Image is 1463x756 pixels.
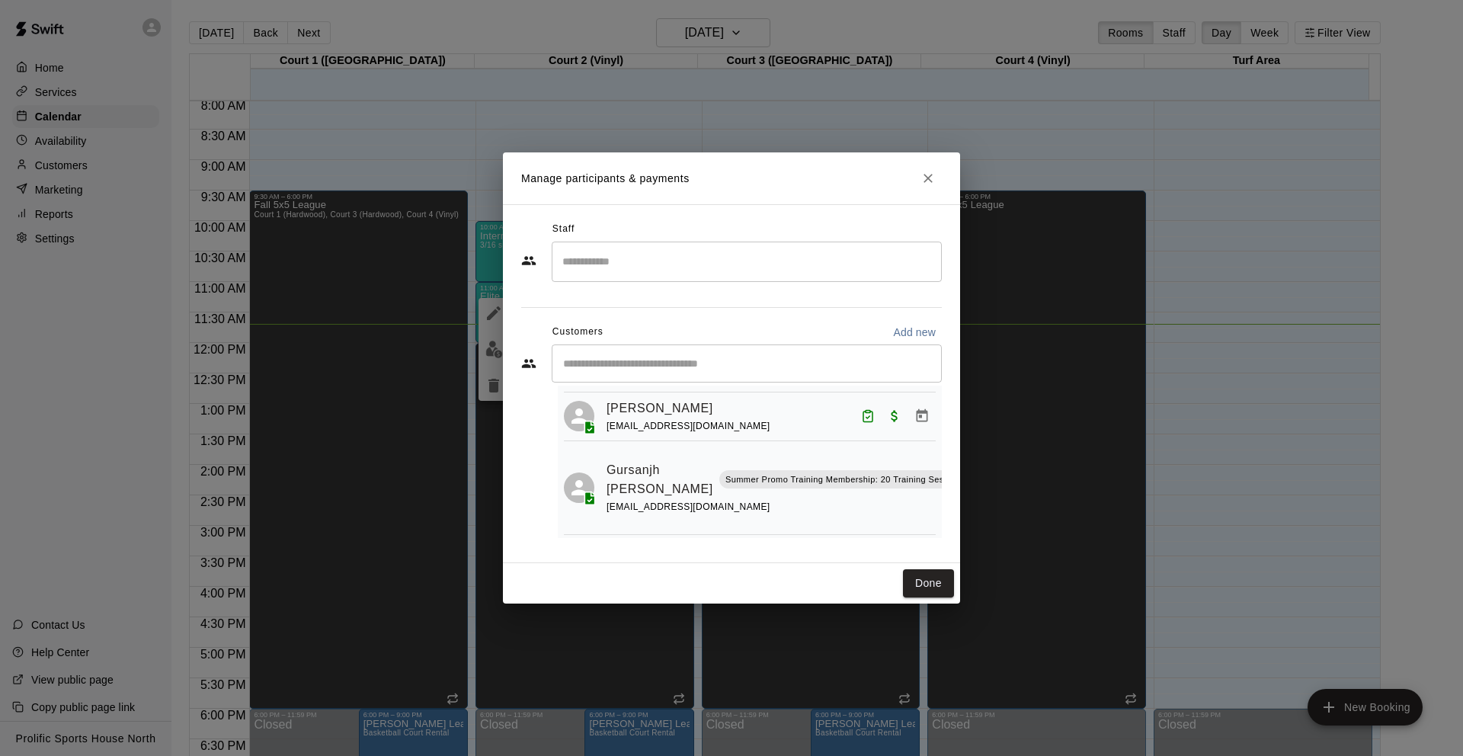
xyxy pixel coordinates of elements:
svg: Staff [521,253,536,268]
button: Done [903,569,954,597]
span: Staff [552,217,575,242]
button: Attended [855,403,881,429]
div: Deacon Hobbs [564,401,594,431]
p: Manage participants & payments [521,171,690,187]
button: Add new [887,320,942,344]
span: Customers [552,320,603,344]
p: Add new [893,325,936,340]
span: [EMAIL_ADDRESS][DOMAIN_NAME] [607,501,770,512]
a: [PERSON_NAME] [607,399,713,418]
span: Paid with Other [881,409,908,422]
button: Close [914,165,942,192]
button: Manage bookings & payment [908,402,936,430]
div: Gursanjh Boparai [564,472,594,503]
span: [EMAIL_ADDRESS][DOMAIN_NAME] [607,421,770,431]
div: Start typing to search customers... [552,344,942,383]
svg: Customers [521,356,536,371]
div: Search staff [552,242,942,282]
a: Gursanjh [PERSON_NAME] [607,460,713,499]
p: Summer Promo Training Membership: 20 Training Sessions Per Month [725,473,1010,486]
